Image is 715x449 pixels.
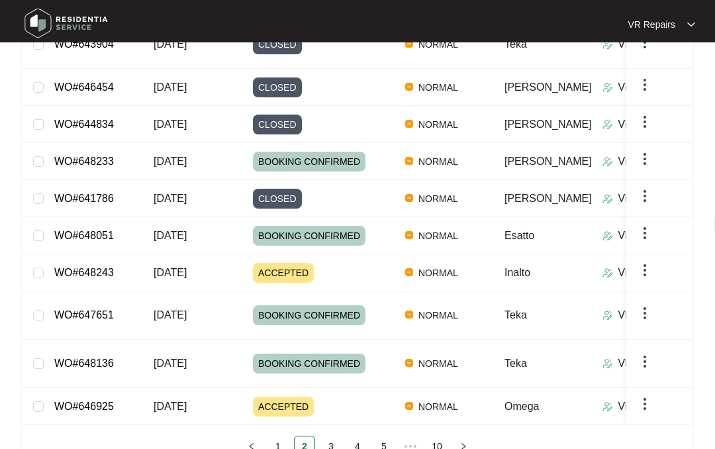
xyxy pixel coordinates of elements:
span: Inalto [504,267,530,278]
p: VR Repairs [618,79,673,95]
img: Vercel Logo [405,157,413,165]
a: WO#646925 [54,401,114,412]
img: dropdown arrow [637,114,653,130]
img: Vercel Logo [405,83,413,91]
img: Assigner Icon [602,268,613,278]
span: [DATE] [154,156,187,167]
span: Esatto [504,230,534,241]
img: Vercel Logo [405,231,413,239]
span: [DATE] [154,267,187,278]
a: WO#648233 [54,156,114,167]
img: dropdown arrow [637,225,653,241]
img: dropdown arrow [637,151,653,167]
a: WO#647651 [54,309,114,321]
a: WO#648136 [54,358,114,369]
img: dropdown arrow [637,354,653,370]
span: [PERSON_NAME] [504,193,592,204]
a: WO#648243 [54,267,114,278]
span: BOOKING CONFIRMED [253,226,365,246]
span: Teka [504,358,527,369]
img: dropdown arrow [637,396,653,412]
img: Vercel Logo [405,268,413,276]
p: VR Repairs [618,117,673,132]
span: [DATE] [154,309,187,321]
span: [DATE] [154,358,187,369]
span: Omega [504,401,539,412]
span: NORMAL [413,356,463,372]
span: [PERSON_NAME] [504,81,592,93]
span: [DATE] [154,401,187,412]
p: VR Repairs [618,228,673,244]
span: [DATE] [154,81,187,93]
img: Assigner Icon [602,310,613,321]
img: dropdown arrow [637,262,653,278]
img: Assigner Icon [602,119,613,130]
span: CLOSED [253,115,302,134]
img: Assigner Icon [602,401,613,412]
img: Vercel Logo [405,402,413,410]
img: Assigner Icon [602,82,613,93]
img: residentia service logo [20,3,113,43]
p: VR Repairs [618,265,673,281]
span: NORMAL [413,191,463,207]
img: Vercel Logo [405,359,413,367]
span: NORMAL [413,79,463,95]
span: NORMAL [413,307,463,323]
a: WO#644834 [54,119,114,130]
p: VR Repairs [618,307,673,323]
img: Assigner Icon [602,358,613,369]
img: dropdown arrow [637,77,653,93]
span: NORMAL [413,117,463,132]
img: dropdown arrow [637,188,653,204]
span: CLOSED [253,77,302,97]
span: BOOKING CONFIRMED [253,354,365,374]
img: dropdown arrow [637,305,653,321]
span: NORMAL [413,399,463,415]
img: Assigner Icon [602,156,613,167]
p: VR Repairs [618,356,673,372]
p: VR Repairs [618,154,673,170]
span: [PERSON_NAME] [504,156,592,167]
span: [DATE] [154,119,187,130]
img: dropdown arrow [687,21,695,28]
span: BOOKING CONFIRMED [253,152,365,172]
span: CLOSED [253,189,302,209]
a: WO#641786 [54,193,114,204]
p: VR Repairs [618,399,673,415]
span: [DATE] [154,230,187,241]
span: ACCEPTED [253,263,314,283]
a: WO#648051 [54,230,114,241]
p: VR Repairs [618,191,673,207]
img: Vercel Logo [405,194,413,202]
span: ACCEPTED [253,397,314,417]
span: BOOKING CONFIRMED [253,305,365,325]
span: [DATE] [154,193,187,204]
span: Teka [504,309,527,321]
span: NORMAL [413,228,463,244]
img: Assigner Icon [602,230,613,241]
p: VR Repairs [628,18,675,31]
span: NORMAL [413,265,463,281]
img: Vercel Logo [405,120,413,128]
span: [PERSON_NAME] [504,119,592,130]
a: WO#646454 [54,81,114,93]
img: Vercel Logo [405,311,413,319]
img: Assigner Icon [602,193,613,204]
span: NORMAL [413,154,463,170]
